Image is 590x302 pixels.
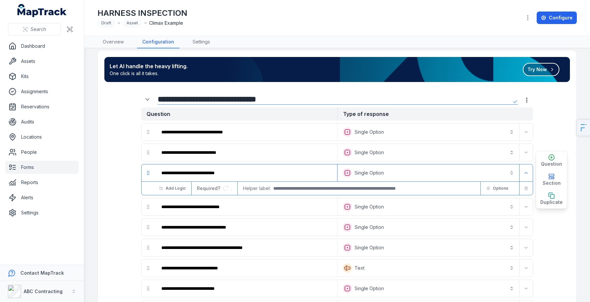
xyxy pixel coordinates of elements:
[521,168,531,178] button: Expand
[146,204,151,209] svg: drag
[142,166,155,179] div: drag
[156,166,336,180] div: :r23n:-form-item-label
[541,161,562,167] span: Question
[156,240,336,255] div: :r249:-form-item-label
[141,93,154,106] button: Expand
[156,200,336,214] div: :r23t:-form-item-label
[146,150,151,155] svg: drag
[156,145,336,160] div: :r23h:-form-item-label
[146,170,151,176] svg: drag
[5,55,79,68] a: Assets
[339,240,518,255] button: Single Option
[339,125,518,139] button: Single Option
[17,4,67,17] a: MapTrack
[146,286,151,291] svg: drag
[166,186,186,191] span: Add Logic
[156,220,336,234] div: :r243:-form-item-label
[537,12,577,24] a: Configure
[5,191,79,204] a: Alerts
[146,265,151,271] svg: drag
[5,85,79,98] a: Assignments
[339,220,518,234] button: Single Option
[197,185,223,191] span: Required?
[536,170,567,189] button: Section
[141,107,337,121] strong: Question
[156,125,336,139] div: :r23b:-form-item-label
[521,263,531,273] button: Expand
[141,93,155,106] div: :r233:-form-item-label
[149,20,183,26] span: Climax Example
[156,261,336,275] div: :r24f:-form-item-label
[243,185,271,192] span: Helper label:
[97,18,115,28] div: Draft
[110,70,188,77] span: One click is all it takes.
[155,183,190,194] button: Add Logic
[223,186,232,191] input: :r266:-form-item-label
[339,166,518,180] button: Single Option
[5,161,79,174] a: Forms
[31,26,46,33] span: Search
[339,281,518,296] button: Single Option
[521,147,531,158] button: Expand
[142,200,155,213] div: drag
[523,63,559,76] button: Try Now
[521,94,533,106] button: more-detail
[5,70,79,83] a: Kits
[493,186,508,191] span: Options
[146,225,151,230] svg: drag
[5,40,79,53] a: Dashboard
[521,222,531,233] button: Expand
[142,146,155,159] div: drag
[110,62,188,70] strong: Let AI handle the heavy lifting.
[156,281,336,296] div: :r24l:-form-item-label
[339,261,518,275] button: Text
[122,18,142,28] div: Asset
[5,176,79,189] a: Reports
[5,100,79,113] a: Reservations
[337,107,533,121] strong: Type of response
[146,129,151,135] svg: drag
[24,288,63,294] strong: ABC Contracting
[142,125,155,139] div: drag
[142,241,155,254] div: drag
[187,36,215,48] a: Settings
[20,270,64,276] strong: Contact MapTrack
[137,36,179,48] a: Configuration
[543,180,561,186] span: Section
[521,242,531,253] button: Expand
[97,8,187,18] h1: HARNESS INSPECTION
[97,36,129,48] a: Overview
[5,146,79,159] a: People
[5,130,79,144] a: Locations
[142,221,155,234] div: drag
[339,200,518,214] button: Single Option
[536,189,567,208] button: Duplicate
[540,199,563,206] span: Duplicate
[521,283,531,294] button: Expand
[142,261,155,275] div: drag
[482,183,513,194] button: Options
[521,202,531,212] button: Expand
[142,282,155,295] div: drag
[536,151,567,170] button: Question
[8,23,61,36] button: Search
[5,115,79,128] a: Audits
[339,145,518,160] button: Single Option
[521,127,531,137] button: Expand
[5,206,79,219] a: Settings
[146,245,151,250] svg: drag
